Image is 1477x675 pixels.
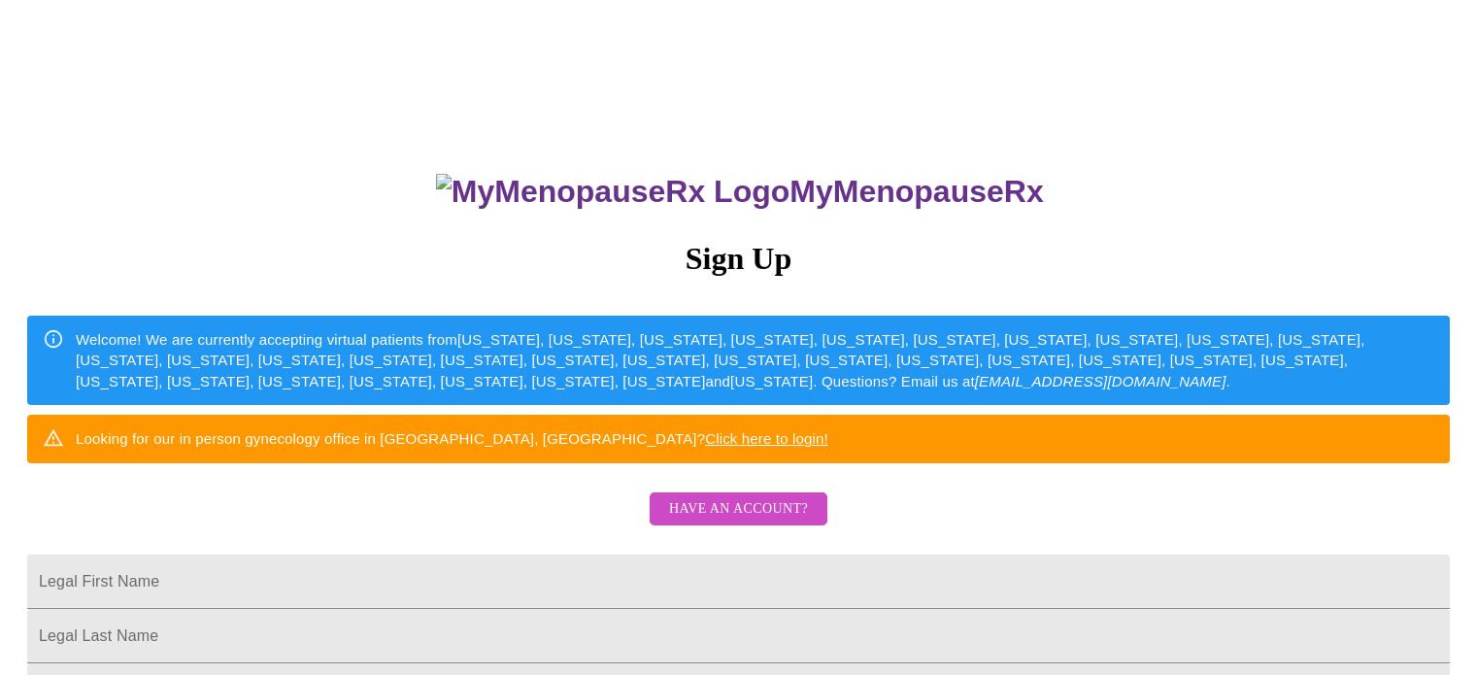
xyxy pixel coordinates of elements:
[27,241,1450,277] h3: Sign Up
[975,373,1226,389] em: [EMAIL_ADDRESS][DOMAIN_NAME]
[436,174,789,210] img: MyMenopauseRx Logo
[645,514,832,530] a: Have an account?
[650,492,827,526] button: Have an account?
[76,421,828,456] div: Looking for our in person gynecology office in [GEOGRAPHIC_DATA], [GEOGRAPHIC_DATA]?
[669,497,808,522] span: Have an account?
[30,174,1451,210] h3: MyMenopauseRx
[705,430,828,447] a: Click here to login!
[76,321,1434,399] div: Welcome! We are currently accepting virtual patients from [US_STATE], [US_STATE], [US_STATE], [US...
